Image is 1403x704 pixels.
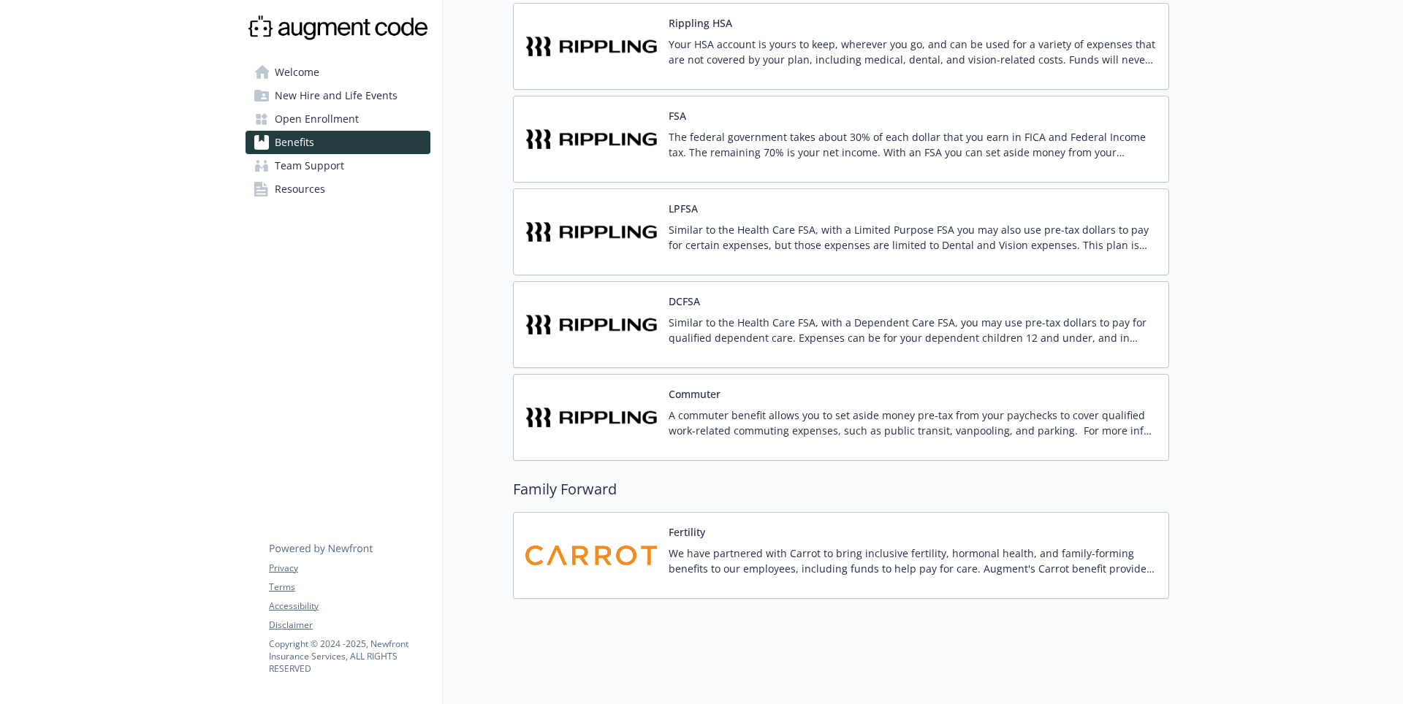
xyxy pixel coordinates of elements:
span: Team Support [275,154,344,177]
img: Rippling carrier logo [525,108,657,170]
button: Rippling HSA [669,15,732,31]
a: Privacy [269,562,430,575]
img: Rippling carrier logo [525,294,657,356]
button: FSA [669,108,686,123]
p: Copyright © 2024 - 2025 , Newfront Insurance Services, ALL RIGHTS RESERVED [269,638,430,675]
img: Rippling carrier logo [525,15,657,77]
span: Resources [275,177,325,201]
a: Benefits [246,131,430,154]
button: LPFSA [669,201,698,216]
span: Benefits [275,131,314,154]
a: Open Enrollment [246,107,430,131]
a: Disclaimer [269,619,430,632]
button: DCFSA [669,294,700,309]
p: We have partnered with Carrot to bring inclusive fertility, hormonal health, and family-forming b... [669,546,1157,576]
a: Resources [246,177,430,201]
p: Similar to the Health Care FSA, with a Dependent Care FSA, you may use pre-tax dollars to pay for... [669,315,1157,345]
a: Team Support [246,154,430,177]
a: Welcome [246,61,430,84]
p: Your HSA account is yours to keep, wherever you go, and can be used for a variety of expenses tha... [669,37,1157,67]
a: Terms [269,581,430,594]
img: Rippling carrier logo [525,201,657,263]
p: The federal government takes about 30% of each dollar that you earn in FICA and Federal Income ta... [669,129,1157,160]
span: New Hire and Life Events [275,84,398,107]
p: Similar to the Health Care FSA, with a Limited Purpose FSA you may also use pre-tax dollars to pa... [669,222,1157,253]
button: Fertility [669,524,705,540]
p: A commuter benefit allows you to set aside money pre-tax from your paychecks to cover qualified w... [669,408,1157,438]
a: Accessibility [269,600,430,613]
h2: Family Forward [513,478,1169,500]
img: Carrot carrier logo [525,524,657,586]
img: Rippling carrier logo [525,386,657,448]
span: Welcome [275,61,319,84]
span: Open Enrollment [275,107,359,131]
button: Commuter [669,386,720,402]
a: New Hire and Life Events [246,84,430,107]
